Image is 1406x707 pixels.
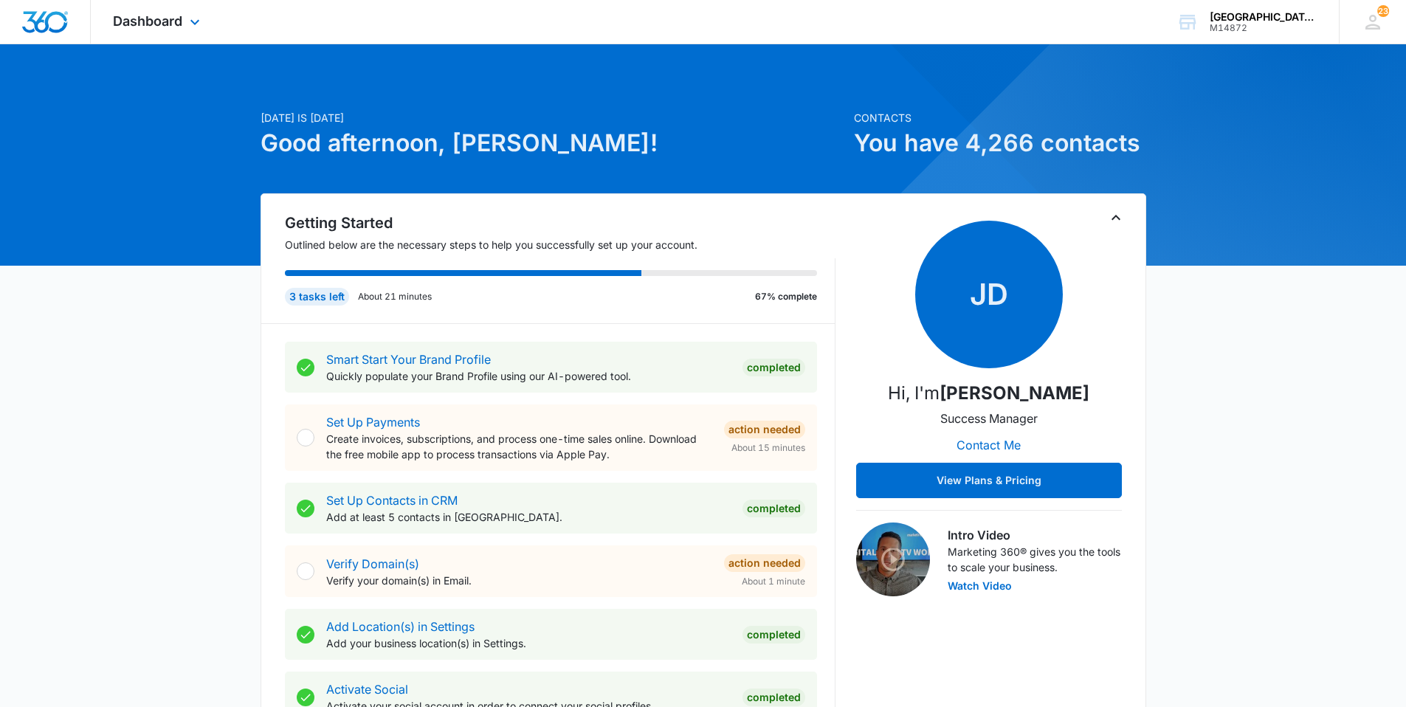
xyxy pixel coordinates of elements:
span: About 15 minutes [731,441,805,455]
a: Activate Social [326,682,408,697]
button: Contact Me [942,427,1035,463]
p: Success Manager [940,410,1038,427]
h1: You have 4,266 contacts [854,125,1146,161]
p: About 21 minutes [358,290,432,303]
strong: [PERSON_NAME] [940,382,1089,404]
p: Quickly populate your Brand Profile using our AI-powered tool. [326,368,731,384]
p: Verify your domain(s) in Email. [326,573,712,588]
a: Set Up Payments [326,415,420,430]
div: account name [1210,11,1317,23]
div: account id [1210,23,1317,33]
div: Action Needed [724,554,805,572]
div: Completed [742,500,805,517]
h3: Intro Video [948,526,1122,544]
a: Set Up Contacts in CRM [326,493,458,508]
span: Dashboard [113,13,182,29]
button: Watch Video [948,581,1012,591]
div: Completed [742,689,805,706]
p: Marketing 360® gives you the tools to scale your business. [948,544,1122,575]
h1: Good afternoon, [PERSON_NAME]! [261,125,845,161]
div: Completed [742,626,805,644]
p: Add at least 5 contacts in [GEOGRAPHIC_DATA]. [326,509,731,525]
p: 67% complete [755,290,817,303]
button: View Plans & Pricing [856,463,1122,498]
a: Smart Start Your Brand Profile [326,352,491,367]
span: 23 [1377,5,1389,17]
div: notifications count [1377,5,1389,17]
p: Contacts [854,110,1146,125]
button: Toggle Collapse [1107,209,1125,227]
img: Intro Video [856,523,930,596]
span: About 1 minute [742,575,805,588]
p: Outlined below are the necessary steps to help you successfully set up your account. [285,237,835,252]
p: Add your business location(s) in Settings. [326,635,731,651]
a: Add Location(s) in Settings [326,619,475,634]
p: Hi, I'm [888,380,1089,407]
span: JD [915,221,1063,368]
a: Verify Domain(s) [326,556,419,571]
h2: Getting Started [285,212,835,234]
div: Completed [742,359,805,376]
div: Action Needed [724,421,805,438]
p: [DATE] is [DATE] [261,110,845,125]
p: Create invoices, subscriptions, and process one-time sales online. Download the free mobile app t... [326,431,712,462]
div: 3 tasks left [285,288,349,306]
